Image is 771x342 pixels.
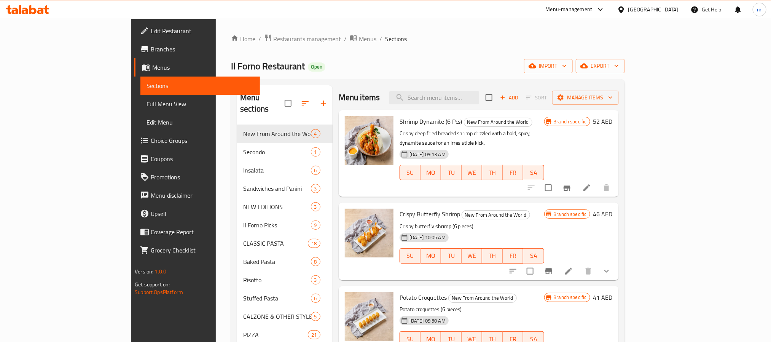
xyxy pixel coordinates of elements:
a: Promotions [134,168,260,186]
div: items [311,129,320,138]
span: TH [485,250,500,261]
button: Manage items [552,91,619,105]
div: items [311,184,320,193]
span: WE [465,167,479,178]
span: Add [499,93,519,102]
span: Edit Menu [147,118,253,127]
li: / [258,34,261,43]
button: TH [482,165,503,180]
a: Edit Restaurant [134,22,260,40]
span: Get support on: [135,280,170,289]
div: items [311,294,320,303]
span: Branches [151,45,253,54]
span: Add item [497,92,521,104]
span: 1 [311,149,320,156]
nav: breadcrumb [231,34,625,44]
span: Sections [147,81,253,90]
span: 6 [311,295,320,302]
div: Risotto [243,275,311,284]
div: New From Around the World [462,210,530,219]
span: New From Around the World [243,129,311,138]
img: Potato Croquettes [345,292,393,341]
span: 9 [311,222,320,229]
span: Insalata [243,166,311,175]
li: / [344,34,347,43]
div: Menu-management [546,5,593,14]
span: 1.0.0 [155,267,167,276]
span: Select to update [522,263,538,279]
h6: 52 AED [593,116,613,127]
img: Crispy Butterfly Shrimp [345,209,393,257]
span: Full Menu View [147,99,253,109]
li: / [379,34,382,43]
span: Potato Croquettes [400,292,447,303]
span: NEW EDITIONS [243,202,311,211]
span: FR [506,167,520,178]
span: Grocery Checklist [151,246,253,255]
span: Choice Groups [151,136,253,145]
button: export [576,59,625,73]
button: WE [462,248,482,264]
div: items [311,221,320,230]
p: Potato croquettes (6 pieces) [400,305,544,314]
button: SU [400,248,421,264]
span: Menus [359,34,376,43]
span: 6 [311,167,320,174]
div: items [311,257,320,266]
div: [GEOGRAPHIC_DATA] [628,5,679,14]
span: Crispy Butterfly Shrimp [400,208,460,220]
span: Baked Pasta [243,257,311,266]
span: Shrimp Dynamite (6 Pcs) [400,116,462,127]
div: Secondo1 [237,143,333,161]
span: TH [485,167,500,178]
h6: 46 AED [593,209,613,219]
span: Select to update [540,180,556,196]
button: MO [421,248,441,264]
span: Promotions [151,173,253,182]
button: Branch-specific-item [558,179,576,197]
h2: Menu items [339,92,380,103]
div: Open [308,62,325,72]
svg: Show Choices [602,267,611,276]
span: 8 [311,258,320,265]
span: CALZONE & OTHER STYLE PIZZA [243,312,311,321]
button: SA [523,248,544,264]
div: Stuffed Pasta6 [237,289,333,307]
button: delete [579,262,597,280]
span: Upsell [151,209,253,218]
span: [DATE] 09:50 AM [406,317,449,324]
span: Edit Restaurant [151,26,253,35]
h2: Menu sections [240,92,285,115]
span: SU [403,167,417,178]
a: Edit Menu [140,113,260,131]
div: Baked Pasta8 [237,253,333,271]
span: MO [424,250,438,261]
span: New From Around the World [449,294,516,302]
span: [DATE] 09:13 AM [406,151,449,158]
a: Menu disclaimer [134,186,260,205]
button: MO [421,165,441,180]
a: Sections [140,77,260,95]
span: Restaurants management [273,34,341,43]
span: 3 [311,185,320,192]
button: Add section [314,94,333,112]
span: export [582,61,619,71]
p: Crispy butterfly shrimp (6 pieces) [400,222,544,231]
a: Edit menu item [564,267,573,276]
button: import [524,59,573,73]
span: import [530,61,567,71]
span: MO [424,167,438,178]
span: Stuffed Pasta [243,294,311,303]
span: Select section first [521,92,552,104]
button: SU [400,165,421,180]
div: New From Around the World [464,118,532,127]
span: PIZZA [243,330,308,339]
button: sort-choices [504,262,522,280]
div: Il Forno Picks9 [237,216,333,234]
a: Grocery Checklist [134,241,260,259]
span: New From Around the World [464,118,532,126]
